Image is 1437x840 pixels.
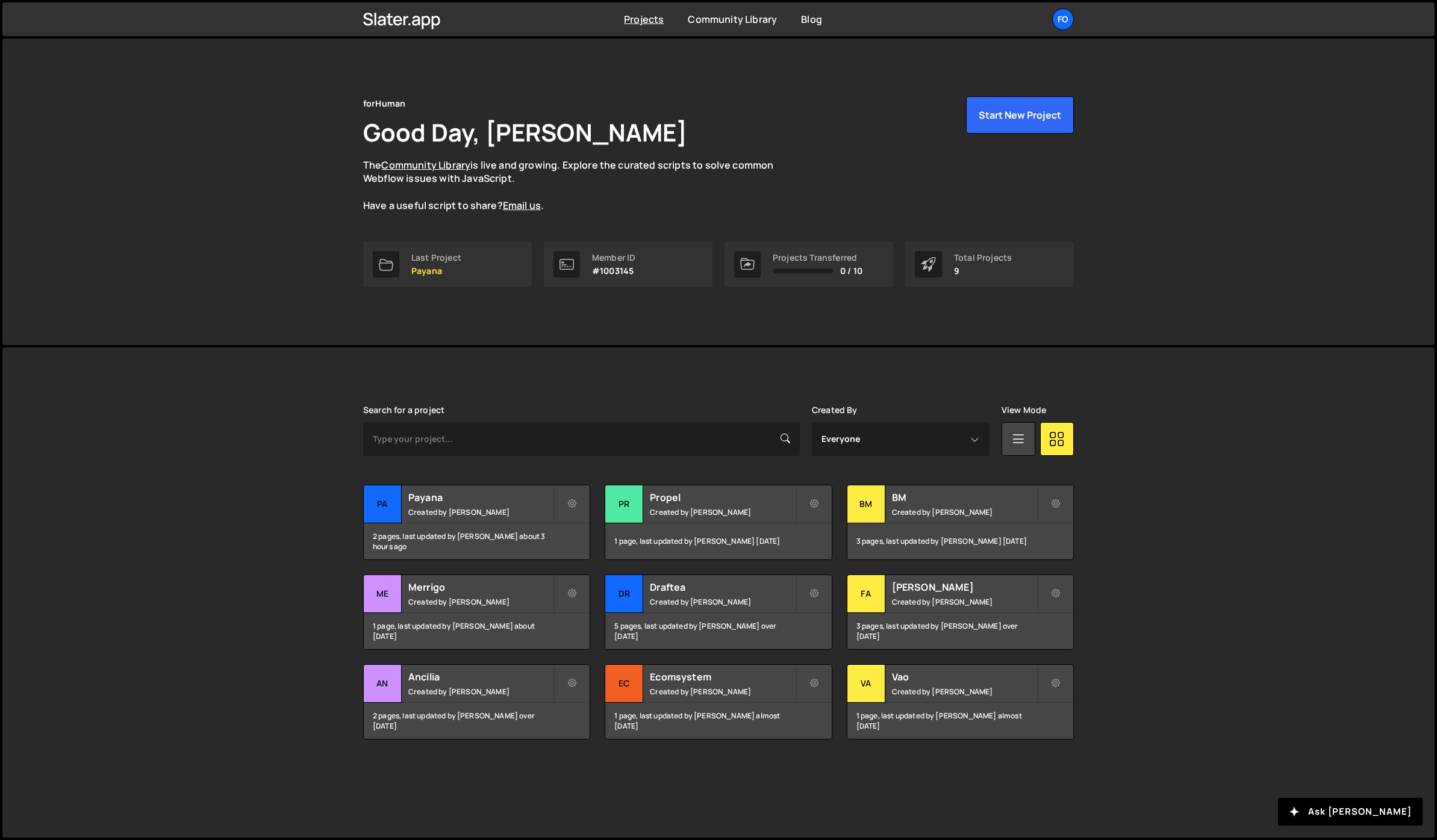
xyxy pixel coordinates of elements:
div: 3 pages, last updated by [PERSON_NAME] over [DATE] [847,613,1073,649]
a: Pa Payana Created by [PERSON_NAME] 2 pages, last updated by [PERSON_NAME] about 3 hours ago [363,485,590,560]
h2: Merrigo [408,580,553,594]
div: 1 page, last updated by [PERSON_NAME] [DATE] [605,523,831,559]
div: Last Project [411,253,461,263]
h1: Good Day, [PERSON_NAME] [363,116,687,149]
a: Me Merrigo Created by [PERSON_NAME] 1 page, last updated by [PERSON_NAME] about [DATE] [363,574,590,650]
h2: BM [892,491,1037,504]
h2: Propel [650,491,795,504]
div: Projects Transferred [773,253,862,263]
a: Projects [624,13,664,26]
p: Payana [411,266,461,276]
label: Search for a project [363,405,444,415]
a: Blog [801,13,822,26]
small: Created by [PERSON_NAME] [650,686,795,697]
div: Pa [364,485,402,523]
a: Email us [503,199,541,212]
div: 1 page, last updated by [PERSON_NAME] about [DATE] [364,613,590,649]
a: An Ancilia Created by [PERSON_NAME] 2 pages, last updated by [PERSON_NAME] over [DATE] [363,664,590,739]
small: Created by [PERSON_NAME] [650,597,795,607]
h2: Ecomsystem [650,670,795,683]
small: Created by [PERSON_NAME] [892,597,1037,607]
a: Last Project Payana [363,241,532,287]
h2: Payana [408,491,553,504]
p: The is live and growing. Explore the curated scripts to solve common Webflow issues with JavaScri... [363,158,797,213]
div: 3 pages, last updated by [PERSON_NAME] [DATE] [847,523,1073,559]
label: Created By [812,405,858,415]
div: BM [847,485,885,523]
div: 2 pages, last updated by [PERSON_NAME] over [DATE] [364,703,590,739]
p: #1003145 [592,266,635,276]
input: Type your project... [363,422,800,456]
div: Fa [847,575,885,613]
p: 9 [954,266,1012,276]
small: Created by [PERSON_NAME] [892,686,1037,697]
small: Created by [PERSON_NAME] [650,507,795,517]
a: Community Library [381,158,470,172]
small: Created by [PERSON_NAME] [408,597,553,607]
div: Me [364,575,402,613]
div: 2 pages, last updated by [PERSON_NAME] about 3 hours ago [364,523,590,559]
div: Ec [605,665,643,703]
a: Pr Propel Created by [PERSON_NAME] 1 page, last updated by [PERSON_NAME] [DATE] [605,485,832,560]
div: Va [847,665,885,703]
h2: Ancilia [408,670,553,683]
h2: Draftea [650,580,795,594]
a: Va Vao Created by [PERSON_NAME] 1 page, last updated by [PERSON_NAME] almost [DATE] [847,664,1074,739]
a: Community Library [688,13,777,26]
small: Created by [PERSON_NAME] [408,507,553,517]
div: 5 pages, last updated by [PERSON_NAME] over [DATE] [605,613,831,649]
a: Fa [PERSON_NAME] Created by [PERSON_NAME] 3 pages, last updated by [PERSON_NAME] over [DATE] [847,574,1074,650]
h2: [PERSON_NAME] [892,580,1037,594]
small: Created by [PERSON_NAME] [892,507,1037,517]
div: Pr [605,485,643,523]
span: 0 / 10 [840,266,862,276]
a: Ec Ecomsystem Created by [PERSON_NAME] 1 page, last updated by [PERSON_NAME] almost [DATE] [605,664,832,739]
div: forHuman [363,96,405,111]
label: View Mode [1002,405,1046,415]
a: fo [1052,8,1074,30]
div: Dr [605,575,643,613]
a: Dr Draftea Created by [PERSON_NAME] 5 pages, last updated by [PERSON_NAME] over [DATE] [605,574,832,650]
div: Member ID [592,253,635,263]
h2: Vao [892,670,1037,683]
div: 1 page, last updated by [PERSON_NAME] almost [DATE] [847,703,1073,739]
div: An [364,665,402,703]
div: 1 page, last updated by [PERSON_NAME] almost [DATE] [605,703,831,739]
button: Start New Project [966,96,1074,134]
button: Ask [PERSON_NAME] [1278,798,1423,826]
small: Created by [PERSON_NAME] [408,686,553,697]
a: BM BM Created by [PERSON_NAME] 3 pages, last updated by [PERSON_NAME] [DATE] [847,485,1074,560]
div: Total Projects [954,253,1012,263]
